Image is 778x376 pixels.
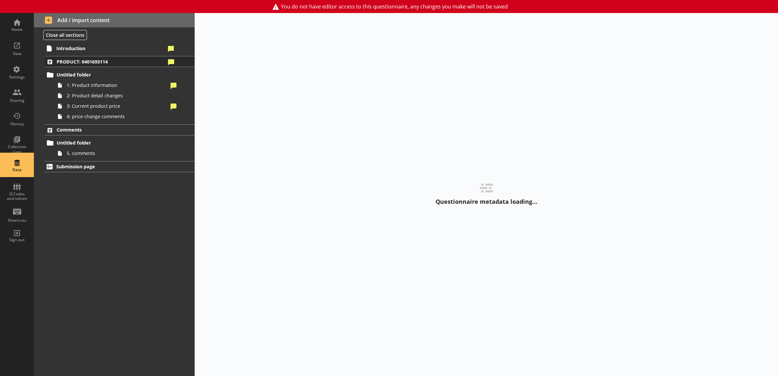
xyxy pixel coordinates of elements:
a: Untitled folder [45,138,194,148]
a: Introduction [44,43,195,53]
p: Questionnaire metadata loading… [436,198,537,205]
div: Home [6,27,28,32]
li: PRODUCT: 0401693114Untitled folder1: Product information2: Product detail changes3: Current produ... [34,56,195,121]
button: Add / import content [34,13,195,27]
a: Submission page [44,161,195,172]
span: 2: Product detail changes [67,92,168,99]
a: 5. comments [55,148,194,159]
a: Comments [45,124,194,135]
span: 3: Current product price [67,103,168,109]
span: Add / import content [45,17,184,24]
span: 5. comments [67,150,168,156]
div: Q Codes and values [6,192,28,201]
a: 3: Current product price [55,101,194,111]
div: Sharing [6,98,28,103]
a: 1: Product information [55,80,194,91]
a: PRODUCT: 0401693114 [45,56,194,67]
div: Sign out [6,237,28,243]
li: CommentsUntitled folder5. comments [34,124,195,159]
span: Comments [57,127,165,133]
a: 4: price change comments [55,111,194,122]
a: Untitled folder [45,70,194,80]
div: Collection Lists [6,144,28,154]
div: Data [6,167,28,173]
div: Shortcuts [6,218,28,223]
button: Close all sections [43,30,87,40]
a: 2: Product detail changes [55,91,194,101]
div: History [6,121,28,127]
li: Untitled folder1: Product information2: Product detail changes3: Current product price4: price ch... [48,70,195,122]
span: 1: Product information [67,82,168,88]
span: Untitled folder [57,72,165,78]
span: Submission page [56,163,165,170]
div: View [6,51,28,56]
span: Introduction [56,45,165,51]
span: PRODUCT: 0401693114 [57,59,165,65]
li: Untitled folder5. comments [48,138,195,159]
span: 4: price change comments [67,113,168,119]
span: Untitled folder [57,140,165,146]
div: Settings [6,75,28,80]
